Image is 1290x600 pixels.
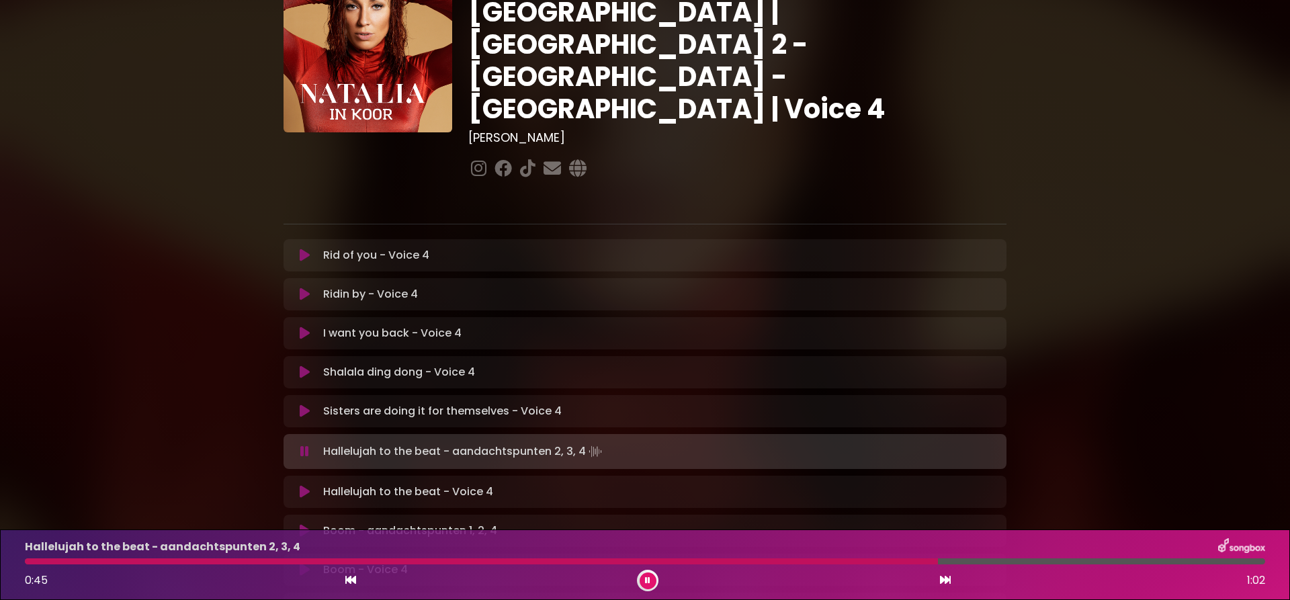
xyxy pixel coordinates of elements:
[323,247,429,263] p: Rid of you - Voice 4
[323,286,418,302] p: Ridin by - Voice 4
[323,442,605,461] p: Hallelujah to the beat - aandachtspunten 2, 3, 4
[1247,572,1265,589] span: 1:02
[323,523,497,539] p: Boom - aandachtspunten 1, 2, 4
[586,442,605,461] img: waveform4.gif
[25,572,48,588] span: 0:45
[25,539,300,555] p: Hallelujah to the beat - aandachtspunten 2, 3, 4
[1218,538,1265,556] img: songbox-logo-white.png
[323,484,493,500] p: Hallelujah to the beat - Voice 4
[323,403,562,419] p: Sisters are doing it for themselves - Voice 4
[323,325,462,341] p: I want you back - Voice 4
[323,364,475,380] p: Shalala ding dong - Voice 4
[468,130,1006,145] h3: [PERSON_NAME]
